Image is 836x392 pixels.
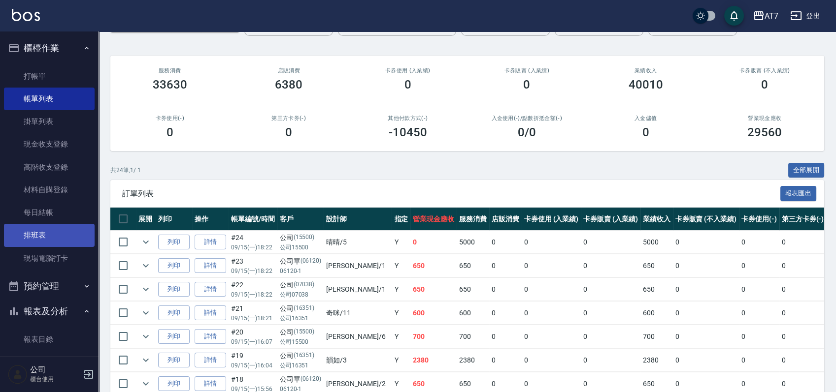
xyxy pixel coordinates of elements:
[12,9,40,21] img: Logo
[301,256,322,267] p: (06120)
[277,208,324,231] th: 客戶
[231,290,275,299] p: 09/15 (一) 18:22
[673,254,739,277] td: 0
[158,376,190,392] button: 列印
[581,278,640,301] td: 0
[457,254,489,277] td: 650
[4,179,95,201] a: 材料自購登錄
[229,231,277,254] td: #24
[280,233,322,243] div: 公司
[640,325,673,348] td: 700
[158,353,190,368] button: 列印
[392,208,410,231] th: 指定
[779,231,827,254] td: 0
[518,125,536,139] h3: 0 /0
[523,78,530,91] h3: 0
[294,233,315,243] p: (15500)
[522,349,581,372] td: 0
[280,361,322,370] p: 公司16351
[4,201,95,224] a: 每日結帳
[153,78,187,91] h3: 33630
[138,329,153,344] button: expand row
[598,115,694,121] h2: 入金儲值
[392,231,410,254] td: Y
[761,78,768,91] h3: 0
[410,325,457,348] td: 700
[489,325,522,348] td: 0
[640,278,673,301] td: 650
[324,208,392,231] th: 設計師
[280,243,322,252] p: 公司15500
[192,208,229,231] th: 操作
[522,254,581,277] td: 0
[4,110,95,133] a: 掛單列表
[780,186,817,201] button: 報表匯出
[581,208,640,231] th: 卡券販賣 (入業績)
[195,282,226,297] a: 詳情
[158,258,190,273] button: 列印
[122,67,218,74] h3: 服務消費
[324,231,392,254] td: 晴晴 /5
[739,325,779,348] td: 0
[280,290,322,299] p: 公司07038
[780,188,817,198] a: 報表匯出
[229,254,277,277] td: #23
[324,278,392,301] td: [PERSON_NAME] /1
[136,208,156,231] th: 展開
[598,67,694,74] h2: 業績收入
[4,156,95,179] a: 高階收支登錄
[404,78,411,91] h3: 0
[581,325,640,348] td: 0
[673,231,739,254] td: 0
[410,302,457,325] td: 600
[739,278,779,301] td: 0
[522,302,581,325] td: 0
[581,302,640,325] td: 0
[629,78,663,91] h3: 40010
[324,325,392,348] td: [PERSON_NAME] /6
[195,258,226,273] a: 詳情
[4,273,95,299] button: 預約管理
[640,349,673,372] td: 2380
[765,10,778,22] div: AT7
[786,7,824,25] button: 登出
[231,314,275,323] p: 09/15 (一) 18:21
[324,254,392,277] td: [PERSON_NAME] /1
[457,325,489,348] td: 700
[280,314,322,323] p: 公司16351
[231,243,275,252] p: 09/15 (一) 18:22
[138,282,153,297] button: expand row
[4,224,95,246] a: 排班表
[110,166,141,175] p: 共 24 筆, 1 / 1
[457,231,489,254] td: 5000
[4,328,95,351] a: 報表目錄
[195,235,226,250] a: 詳情
[392,278,410,301] td: Y
[229,278,277,301] td: #22
[779,349,827,372] td: 0
[4,35,95,61] button: 櫃檯作業
[4,65,95,88] a: 打帳單
[4,88,95,110] a: 帳單列表
[522,231,581,254] td: 0
[788,163,825,178] button: 全部展開
[280,351,322,361] div: 公司
[581,349,640,372] td: 0
[392,349,410,372] td: Y
[229,325,277,348] td: #20
[410,254,457,277] td: 650
[158,282,190,297] button: 列印
[581,254,640,277] td: 0
[640,302,673,325] td: 600
[301,374,322,385] p: (06120)
[739,208,779,231] th: 卡券使用(-)
[392,254,410,277] td: Y
[294,327,315,337] p: (15500)
[4,351,95,373] a: 店家日報表
[640,231,673,254] td: 5000
[457,278,489,301] td: 650
[285,125,292,139] h3: 0
[779,208,827,231] th: 第三方卡券(-)
[779,325,827,348] td: 0
[294,303,315,314] p: (16351)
